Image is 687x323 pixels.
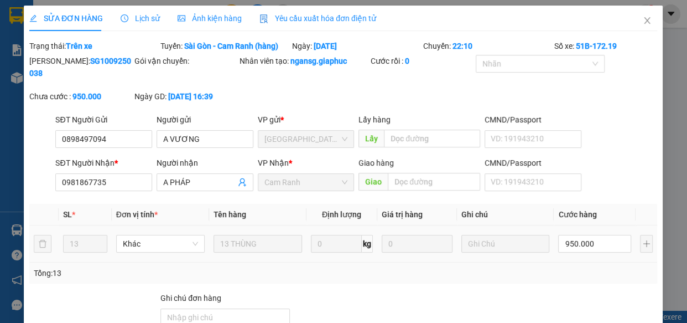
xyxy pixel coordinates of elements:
[290,57,347,65] b: ngansg.giaphuc
[29,55,132,79] div: [PERSON_NAME]:
[359,115,391,124] span: Lấy hàng
[123,235,198,252] span: Khác
[28,40,159,52] div: Trạng thái:
[457,204,554,225] th: Ghi chú
[576,42,617,50] b: 51B-172.19
[29,14,37,22] span: edit
[382,210,423,219] span: Giá trị hàng
[258,114,355,126] div: VP gửi
[461,235,550,253] input: Ghi Chú
[371,55,473,67] div: Cước rồi :
[554,40,659,52] div: Số xe:
[56,114,153,126] div: SĐT Người Gửi
[359,130,384,147] span: Lấy
[34,267,266,279] div: Tổng: 13
[214,235,302,253] input: VD: Bàn, Ghế
[632,6,663,37] button: Close
[382,235,452,253] input: 0
[63,210,72,219] span: SL
[168,92,213,101] b: [DATE] 16:39
[56,157,153,169] div: SĐT Người Nhận
[485,114,582,126] div: CMND/Passport
[34,235,51,253] button: delete
[66,42,92,50] b: Trên xe
[29,14,103,23] span: SỬA ĐƠN HÀNG
[238,178,247,187] span: user-add
[641,235,653,253] button: plus
[121,14,160,23] span: Lịch sử
[178,14,186,22] span: picture
[643,16,652,25] span: close
[559,210,597,219] span: Cước hàng
[178,14,242,23] span: Ảnh kiện hàng
[121,14,129,22] span: clock-circle
[160,40,291,52] div: Tuyến:
[157,157,254,169] div: Người nhận
[362,235,373,253] span: kg
[161,294,222,303] label: Ghi chú đơn hàng
[72,92,101,101] b: 950.000
[291,40,422,52] div: Ngày:
[314,42,337,50] b: [DATE]
[240,55,368,67] div: Nhân viên tạo:
[384,130,481,147] input: Dọc đường
[388,173,481,191] input: Dọc đường
[359,158,394,167] span: Giao hàng
[29,90,132,102] div: Chưa cước :
[322,210,361,219] span: Định lượng
[185,42,279,50] b: Sài Gòn - Cam Ranh (hàng)
[134,55,237,67] div: Gói vận chuyển:
[359,173,388,191] span: Giao
[485,157,582,169] div: CMND/Passport
[116,210,158,219] span: Đơn vị tính
[258,158,289,167] span: VP Nhận
[260,14,269,23] img: icon
[134,90,237,102] div: Ngày GD:
[422,40,553,52] div: Chuyến:
[264,131,348,147] span: Sài Gòn
[452,42,472,50] b: 22:10
[264,174,348,191] span: Cam Ranh
[405,57,409,65] b: 0
[157,114,254,126] div: Người gửi
[214,210,246,219] span: Tên hàng
[260,14,377,23] span: Yêu cầu xuất hóa đơn điện tử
